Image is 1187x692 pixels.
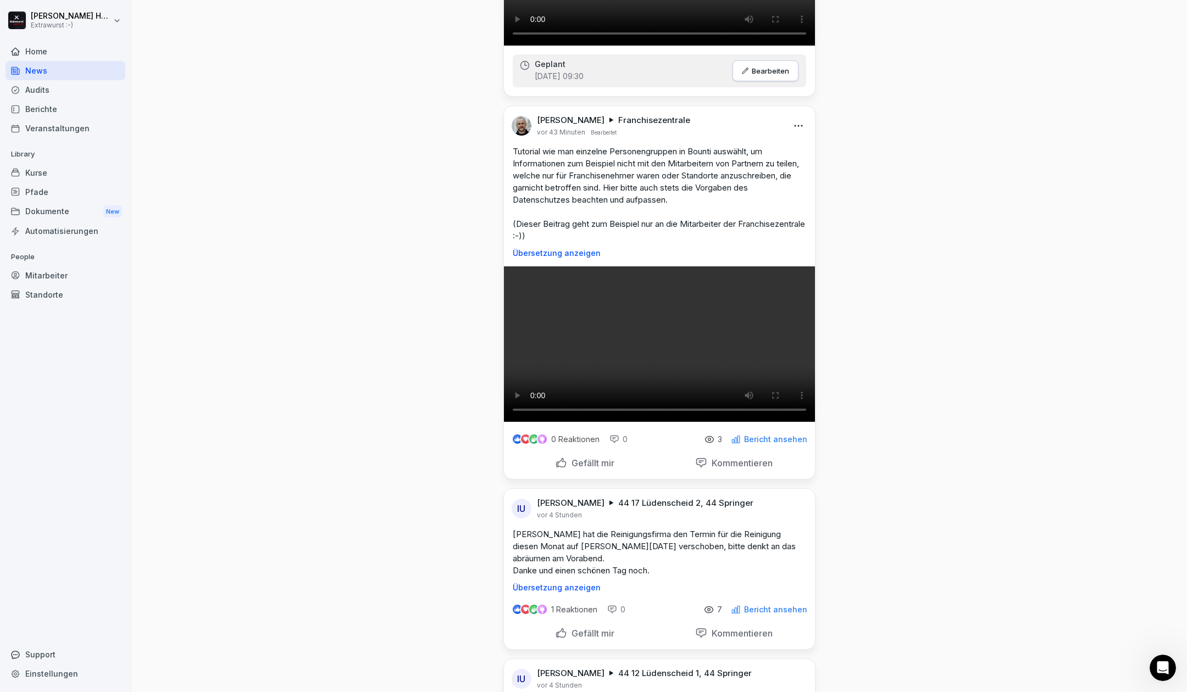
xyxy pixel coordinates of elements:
div: [PERSON_NAME], wir haben es intern getestet und es hat problemlos funktioniert. Es könnte sich um... [18,187,171,295]
img: like [513,605,522,614]
p: Gefällt mir [567,628,614,639]
div: Kim sagt… [9,332,211,391]
div: Kim sagt… [9,148,211,181]
a: Berichte [5,99,125,119]
div: IU [512,499,531,518]
div: Ziar • Vor 1 Std [18,315,69,321]
p: Bearbeiten [752,66,789,75]
button: Home [172,4,193,25]
iframe: Intercom live chat [1150,655,1176,681]
textarea: Nachricht senden... [9,337,211,355]
div: Ziar sagt… [9,94,211,148]
p: [PERSON_NAME] [537,115,604,126]
p: Übersetzung anzeigen [513,249,806,258]
img: celebrate [529,434,539,444]
div: Support [5,645,125,664]
div: Ziar [18,295,171,306]
h1: Ziar [53,5,70,14]
p: Bericht ansehen [744,435,807,444]
div: Kurse [5,163,125,182]
a: News [5,61,125,80]
img: k5nlqdpwapsdgj89rsfbt2s8.png [512,116,531,136]
div: joined the conversation [70,71,164,81]
p: Extrawurst :-) [31,21,111,29]
p: [PERSON_NAME] [537,498,604,509]
button: Sende eine Nachricht… [188,355,206,373]
p: Library [5,146,125,163]
p: 3 [718,435,722,444]
img: love [522,435,530,443]
p: Tutorial wie man einzelne Personengruppen in Bounti auswählt, um Informationen zum Beispiel nicht... [513,146,806,242]
a: Pfade [5,182,125,202]
div: 0 [607,604,625,615]
img: Profile image for Ziar [31,6,49,24]
button: Anhang hochladen [52,360,61,369]
div: Hi [PERSON_NAME], danke für deine Nachricht. Wir schauen uns das an und ich melde mich bei dir! [18,101,171,133]
img: inspiring [537,605,547,615]
div: Schließen [193,4,213,24]
b: Ziar [70,72,85,80]
p: 7 [717,605,722,614]
a: Home [5,42,125,61]
p: Kommentieren [707,457,773,468]
div: Danke 😀 [159,148,212,172]
img: celebrate [529,605,539,614]
a: Veranstaltungen [5,119,125,138]
a: Einstellungen [5,664,125,683]
button: GIF-Auswahl [35,360,43,369]
a: Automatisierungen [5,221,125,241]
div: [PERSON_NAME], wir haben es intern getestet und es hat problemlos funktioniert. Es könnte sich um... [9,181,180,312]
p: Bericht ansehen [744,605,807,614]
div: IU [512,669,531,689]
p: vor 4 Stunden [537,681,582,690]
div: Meldung bei Fehler [9,24,211,69]
p: [PERSON_NAME] Hagebaum [31,12,111,21]
p: [PERSON_NAME] [537,668,604,679]
img: like [513,435,522,444]
div: Alles probiert. Jetzt mal ein anderes Video hochgeladen. Das geht jetzt 😀 Komisch [40,332,211,378]
p: Bearbeitet [591,128,617,137]
p: [DATE] 09:30 [535,71,584,82]
div: Bounti - E...aenken.mp4 [110,30,203,42]
p: Geplant [535,60,565,69]
p: Vor 1 Std aktiv [53,14,106,25]
p: Übersetzung anzeigen [513,583,806,592]
a: Audits [5,80,125,99]
p: [PERSON_NAME] hat die Reinigungsfirma den Termin für die Reinigung diesen Monat auf [PERSON_NAME]... [513,528,806,577]
div: Ziar sagt… [9,69,211,94]
img: inspiring [537,434,547,444]
div: Hi [PERSON_NAME], danke für deine Nachricht. Wir schauen uns das an und ich melde mich bei dir! [9,94,180,139]
div: Ziar sagt… [9,181,211,332]
button: Bearbeiten [733,60,798,81]
a: DokumenteNew [5,202,125,222]
div: Bounti - E...aenken.mp4 [90,24,212,49]
p: 0 Reaktionen [551,435,600,444]
a: Mitarbeiter [5,266,125,285]
button: go back [7,4,28,25]
p: 1 Reaktionen [551,605,597,614]
p: vor 43 Minuten [537,128,585,137]
p: Franchisezentrale [618,115,690,126]
div: New [103,205,122,218]
a: Standorte [5,285,125,304]
img: love [522,605,530,613]
img: Profile image for Ziar [56,70,67,81]
div: Danke 😀 [168,155,203,166]
div: Dateien dürfen maximal 100 MB groß sein. [57,53,211,60]
div: 0 [609,434,628,445]
div: Dokumente [5,202,125,222]
p: Gefällt mir [567,457,614,468]
p: 44 12 Lüdenscheid 1, 44 Springer [618,668,752,679]
p: vor 4 Stunden [537,511,582,520]
button: Emoji-Auswahl [17,360,26,369]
